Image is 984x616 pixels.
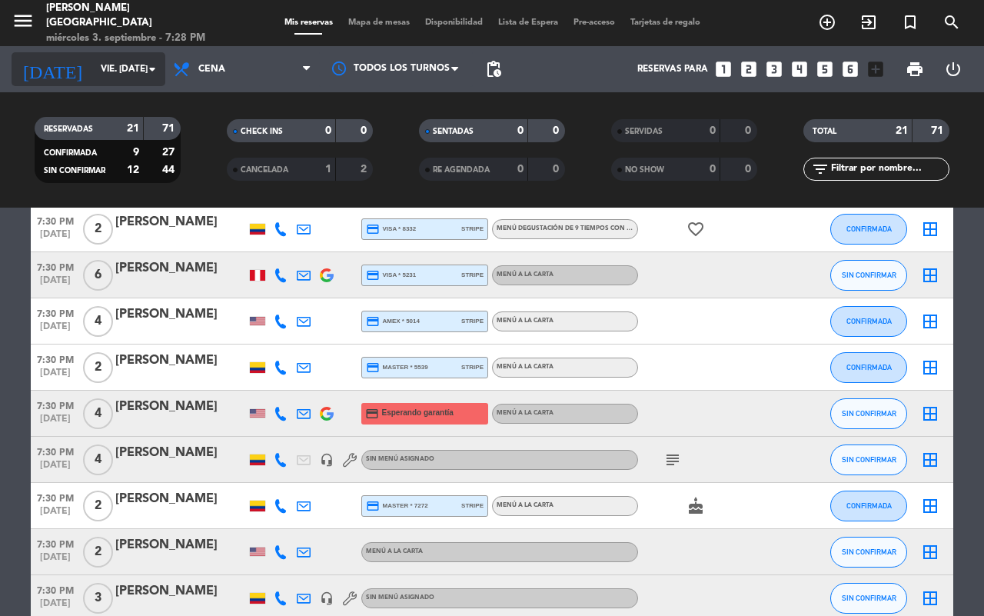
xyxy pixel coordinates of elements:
[162,165,178,175] strong: 44
[133,147,139,158] strong: 9
[921,543,939,561] i: border_all
[115,581,246,601] div: [PERSON_NAME]
[12,52,93,86] i: [DATE]
[484,60,503,78] span: pending_actions
[497,271,553,278] span: Menú a la carta
[31,211,80,229] span: 7:30 PM
[83,491,113,521] span: 2
[366,268,380,282] i: credit_card
[497,364,553,370] span: Menú a la carta
[745,125,754,136] strong: 0
[830,260,907,291] button: SIN CONFIRMAR
[764,59,784,79] i: looks_3
[686,497,705,515] i: cake
[31,350,80,368] span: 7:30 PM
[497,502,553,508] span: Menú a la carta
[921,497,939,515] i: border_all
[490,18,566,27] span: Lista de Espera
[497,225,659,231] span: Menú degustación de 9 tiempos con maridaje
[461,270,484,280] span: stripe
[115,535,246,555] div: [PERSON_NAME]
[931,125,946,136] strong: 71
[842,409,896,418] span: SIN CONFIRMAR
[896,125,908,136] strong: 21
[366,456,434,462] span: Sin menú asignado
[745,164,754,175] strong: 0
[942,13,961,32] i: search
[83,214,113,245] span: 2
[162,147,178,158] strong: 27
[366,268,416,282] span: visa * 5231
[906,60,924,78] span: print
[83,260,113,291] span: 6
[31,534,80,552] span: 7:30 PM
[842,594,896,602] span: SIN CONFIRMAR
[341,18,417,27] span: Mapa de mesas
[461,501,484,511] span: stripe
[846,317,892,325] span: CONFIRMADA
[811,160,829,178] i: filter_list
[31,414,80,431] span: [DATE]
[830,491,907,521] button: CONFIRMADA
[320,453,334,467] i: headset_mic
[31,229,80,247] span: [DATE]
[366,361,428,375] span: master * 5539
[366,548,423,554] span: Menú a la carta
[31,442,80,460] span: 7:30 PM
[31,258,80,275] span: 7:30 PM
[830,214,907,245] button: CONFIRMADA
[83,583,113,614] span: 3
[115,351,246,371] div: [PERSON_NAME]
[944,60,962,78] i: power_settings_new
[366,315,380,328] i: credit_card
[366,594,434,601] span: Sin menú asignado
[830,537,907,568] button: SIN CONFIRMAR
[625,128,663,135] span: SERVIDAS
[325,125,331,136] strong: 0
[366,499,380,513] i: credit_card
[497,410,553,416] span: Menú a la carta
[198,64,225,75] span: Cena
[31,552,80,570] span: [DATE]
[83,398,113,429] span: 4
[143,60,161,78] i: arrow_drop_down
[830,398,907,429] button: SIN CONFIRMAR
[921,312,939,331] i: border_all
[162,123,178,134] strong: 71
[901,13,919,32] i: turned_in_not
[686,220,705,238] i: favorite_border
[846,225,892,233] span: CONFIRMADA
[461,316,484,326] span: stripe
[553,125,562,136] strong: 0
[710,164,716,175] strong: 0
[517,164,524,175] strong: 0
[461,362,484,372] span: stripe
[382,407,454,419] span: Esperando garantía
[921,220,939,238] i: border_all
[840,59,860,79] i: looks_6
[566,18,623,27] span: Pre-acceso
[31,396,80,414] span: 7:30 PM
[623,18,708,27] span: Tarjetas de regalo
[241,128,283,135] span: CHECK INS
[361,125,370,136] strong: 0
[31,304,80,321] span: 7:30 PM
[934,46,972,92] div: LOG OUT
[46,31,234,46] div: miércoles 3. septiembre - 7:28 PM
[813,128,836,135] span: TOTAL
[361,164,370,175] strong: 2
[829,161,949,178] input: Filtrar por nombre...
[842,548,896,556] span: SIN CONFIRMAR
[115,397,246,417] div: [PERSON_NAME]
[127,165,139,175] strong: 12
[320,407,334,421] img: google-logo.png
[921,405,939,423] i: border_all
[31,321,80,339] span: [DATE]
[830,583,907,614] button: SIN CONFIRMAR
[713,59,733,79] i: looks_one
[497,318,553,324] span: Menú a la carta
[921,589,939,608] i: border_all
[31,368,80,385] span: [DATE]
[637,64,708,75] span: Reservas para
[365,407,379,421] i: credit_card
